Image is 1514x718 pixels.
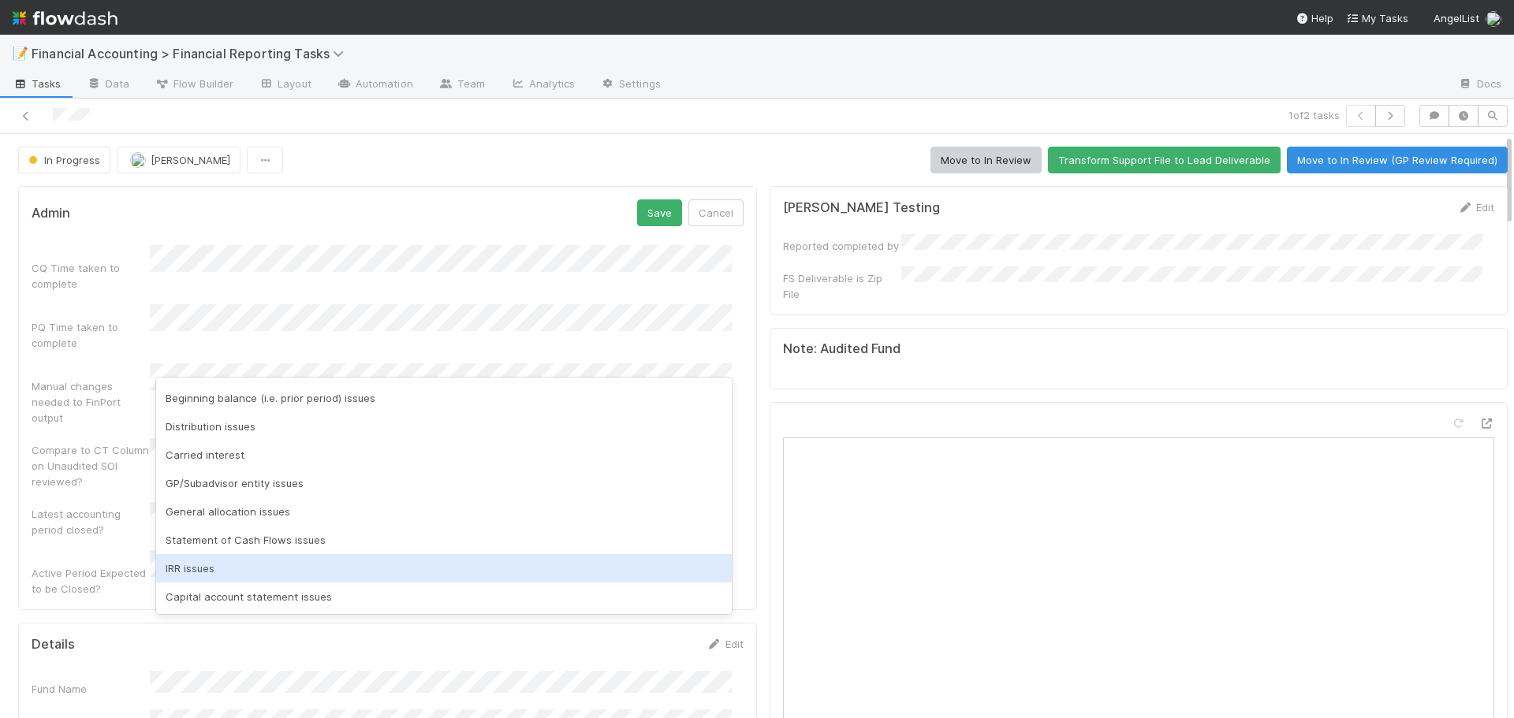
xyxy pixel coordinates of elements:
[426,73,498,98] a: Team
[142,73,246,98] a: Flow Builder
[32,565,150,597] div: Active Period Expected to be Closed?
[32,260,150,292] div: CQ Time taken to complete
[246,73,324,98] a: Layout
[1486,11,1501,27] img: avatar_030f5503-c087-43c2-95d1-dd8963b2926c.png
[783,341,1495,357] h5: Note: Audited Fund
[32,506,150,538] div: Latest accounting period closed?
[783,238,901,254] div: Reported completed by
[156,554,732,582] div: IRR issues
[324,73,426,98] a: Automation
[1346,10,1408,26] a: My Tasks
[587,73,673,98] a: Settings
[156,469,732,497] div: GP/Subadvisor entity issues
[151,154,230,166] span: [PERSON_NAME]
[156,384,732,412] div: Beginning balance (i.e. prior period) issues
[32,442,150,489] div: Compare to CT Column on Unaudited SOI reviewed?
[13,47,28,60] span: 📝
[32,46,352,61] span: Financial Accounting > Financial Reporting Tasks
[930,147,1042,173] button: Move to In Review
[1434,12,1479,24] span: AngelList
[32,319,150,351] div: PQ Time taken to complete
[156,412,732,441] div: Distribution issues
[1457,201,1494,214] a: Edit
[74,73,142,98] a: Data
[1287,147,1508,173] button: Move to In Review (GP Review Required)
[1346,12,1408,24] span: My Tasks
[156,497,732,526] div: General allocation issues
[13,76,62,91] span: Tasks
[32,681,150,697] div: Fund Name
[156,582,732,611] div: Capital account statement issues
[783,270,901,302] div: FS Deliverable is Zip File
[18,147,110,173] button: In Progress
[117,147,241,173] button: [PERSON_NAME]
[25,154,100,166] span: In Progress
[688,199,744,226] button: Cancel
[32,637,75,653] h5: Details
[156,526,732,554] div: Statement of Cash Flows issues
[783,200,940,216] h5: [PERSON_NAME] Testing
[156,441,732,469] div: Carried interest
[1296,10,1333,26] div: Help
[32,206,70,221] h5: Admin
[130,152,146,168] img: avatar_030f5503-c087-43c2-95d1-dd8963b2926c.png
[1048,147,1281,173] button: Transform Support File to Lead Deliverable
[1445,73,1514,98] a: Docs
[32,378,150,426] div: Manual changes needed to FinPort output
[1288,107,1340,123] span: 1 of 2 tasks
[637,199,682,226] button: Save
[155,76,233,91] span: Flow Builder
[13,5,117,32] img: logo-inverted-e16ddd16eac7371096b0.svg
[707,638,744,650] a: Edit
[498,73,587,98] a: Analytics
